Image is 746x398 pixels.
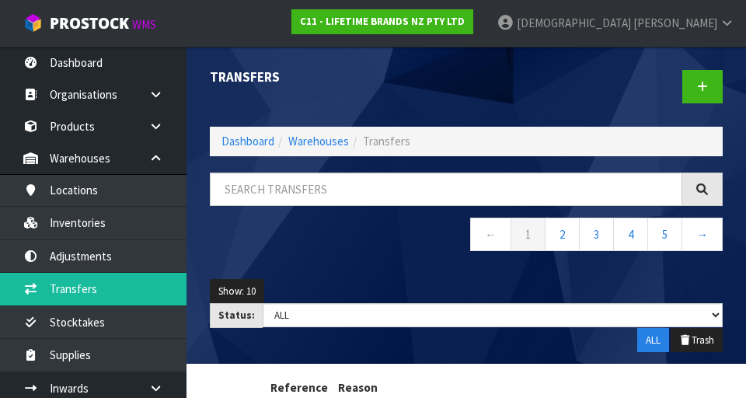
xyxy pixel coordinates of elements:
[132,17,156,32] small: WMS
[210,70,455,85] h1: Transfers
[511,218,546,251] a: 1
[363,134,410,148] span: Transfers
[288,134,349,148] a: Warehouses
[470,218,511,251] a: ←
[210,218,723,256] nav: Page navigation
[671,328,723,353] button: Trash
[23,13,43,33] img: cube-alt.png
[613,218,648,251] a: 4
[210,173,682,206] input: Search transfers
[517,16,631,30] span: [DEMOGRAPHIC_DATA]
[637,328,669,353] button: ALL
[291,9,473,34] a: C11 - LIFETIME BRANDS NZ PTY LTD
[682,218,723,251] a: →
[545,218,580,251] a: 2
[218,309,255,322] strong: Status:
[579,218,614,251] a: 3
[300,15,465,28] strong: C11 - LIFETIME BRANDS NZ PTY LTD
[210,279,264,304] button: Show: 10
[647,218,682,251] a: 5
[633,16,717,30] span: [PERSON_NAME]
[50,13,129,33] span: ProStock
[221,134,274,148] a: Dashboard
